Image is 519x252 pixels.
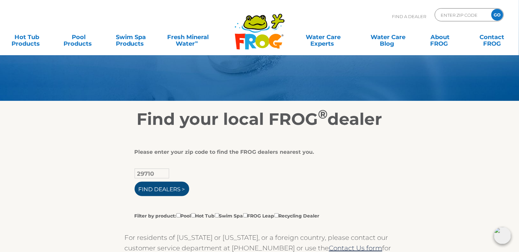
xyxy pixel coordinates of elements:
[368,31,408,44] a: Water CareBlog
[291,31,356,44] a: Water CareExperts
[440,10,484,20] input: Zip Code Form
[135,182,189,196] input: Find Dealers >
[420,31,460,44] a: AboutFROG
[176,213,181,218] input: Filter by product:PoolHot TubSwim SpaFROG LeapRecycling Dealer
[135,149,380,155] div: Please enter your zip code to find the FROG dealers nearest you.
[7,31,47,44] a: Hot TubProducts
[135,212,320,219] label: Filter by product: Pool Hot Tub Swim Spa FROG Leap Recycling Dealer
[392,8,426,25] p: Find A Dealer
[163,31,213,44] a: Fresh MineralWater∞
[472,31,512,44] a: ContactFROG
[195,39,198,44] sup: ∞
[494,227,511,244] img: openIcon
[274,213,279,218] input: Filter by product:PoolHot TubSwim SpaFROG LeapRecycling Dealer
[491,9,503,21] input: GO
[243,213,247,218] input: Filter by product:PoolHot TubSwim SpaFROG LeapRecycling Dealer
[59,31,99,44] a: PoolProducts
[329,244,382,252] a: Contact Us form
[111,31,151,44] a: Swim SpaProducts
[57,109,462,129] h2: Find your local FROG dealer
[191,213,195,218] input: Filter by product:PoolHot TubSwim SpaFROG LeapRecycling Dealer
[318,107,328,122] sup: ®
[215,213,219,218] input: Filter by product:PoolHot TubSwim SpaFROG LeapRecycling Dealer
